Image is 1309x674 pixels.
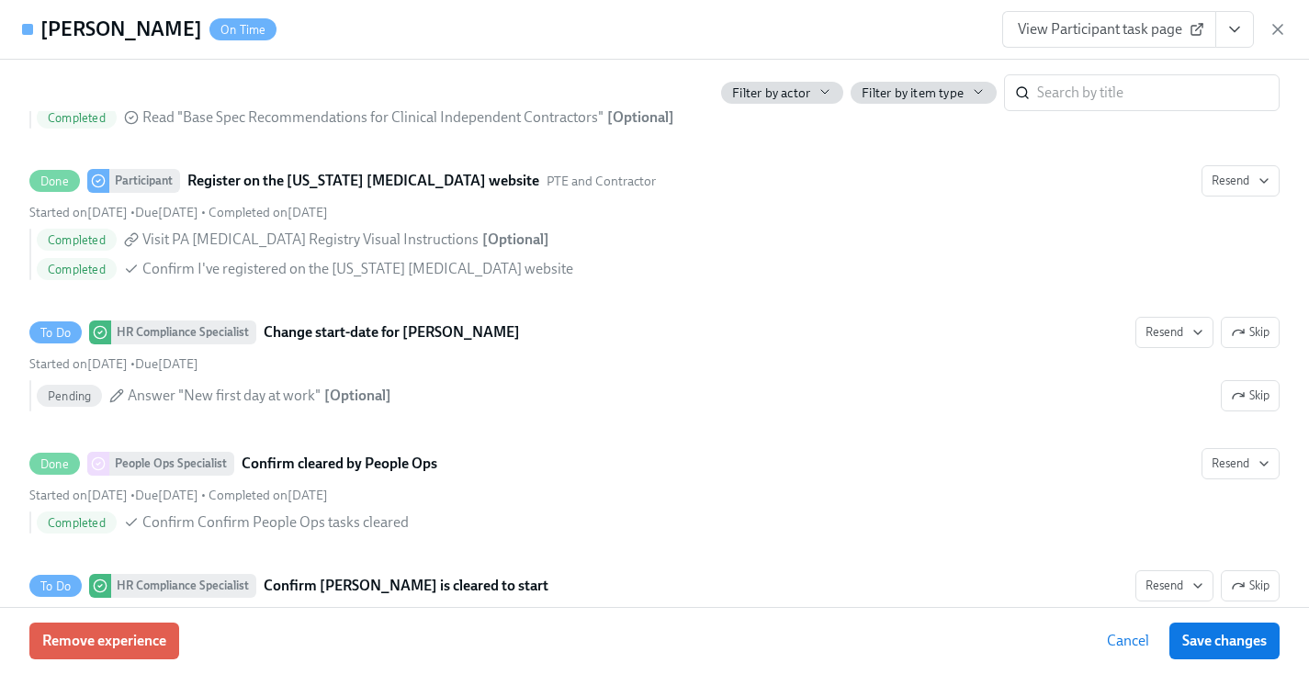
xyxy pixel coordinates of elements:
[1107,632,1149,650] span: Cancel
[29,355,198,373] div: •
[142,259,573,279] span: Confirm I've registered on the [US_STATE] [MEDICAL_DATA] website
[1145,323,1203,342] span: Resend
[264,321,520,343] strong: Change start-date for [PERSON_NAME]
[142,512,409,533] span: Confirm Confirm People Ops tasks cleared
[1221,317,1280,348] button: To DoHR Compliance SpecialistChange start-date for [PERSON_NAME]ResendStarted on[DATE] •Due[DATE]...
[111,574,256,598] div: HR Compliance Specialist
[40,16,202,43] h4: [PERSON_NAME]
[1212,172,1270,190] span: Resend
[37,389,102,403] span: Pending
[1231,323,1270,342] span: Skip
[732,84,810,102] span: Filter by actor
[1202,165,1280,197] button: DoneParticipantRegister on the [US_STATE] [MEDICAL_DATA] websitePTE and ContractorStarted on[DATE...
[324,386,391,406] div: [ Optional ]
[37,233,117,247] span: Completed
[29,205,128,220] span: Sunday, September 28th 2025, 11:55 pm
[209,23,276,37] span: On Time
[29,488,128,503] span: Saturday, October 4th 2025, 9:01 am
[607,107,674,128] div: [ Optional ]
[1018,20,1201,39] span: View Participant task page
[29,174,80,188] span: Done
[142,107,604,128] span: Read "Base Spec Recommendations for Clinical Independent Contractors"
[29,457,80,471] span: Done
[135,356,198,372] span: Friday, October 24th 2025, 9:00 am
[128,386,321,406] span: Answer "New first day at work"
[1202,448,1280,479] button: DonePeople Ops SpecialistConfirm cleared by People OpsStarted on[DATE] •Due[DATE] • Completed on[...
[862,84,964,102] span: Filter by item type
[29,326,82,340] span: To Do
[111,320,256,344] div: HR Compliance Specialist
[1231,577,1270,595] span: Skip
[851,82,997,104] button: Filter by item type
[29,487,328,504] div: • •
[37,111,117,125] span: Completed
[242,453,437,475] strong: Confirm cleared by People Ops
[1182,632,1267,650] span: Save changes
[187,170,539,192] strong: Register on the [US_STATE] [MEDICAL_DATA] website
[1221,570,1280,601] button: To DoHR Compliance SpecialistConfirm [PERSON_NAME] is cleared to startResendStarted on[DATE] •Due...
[209,488,328,503] span: Monday, October 6th 2025, 1:56 pm
[29,204,328,221] div: • •
[29,356,128,372] span: Friday, October 3rd 2025, 9:01 am
[1145,577,1203,595] span: Resend
[1002,11,1216,48] a: View Participant task page
[1037,74,1280,111] input: Search by title
[29,579,82,593] span: To Do
[1135,570,1213,601] button: To DoHR Compliance SpecialistConfirm [PERSON_NAME] is cleared to startSkipStarted on[DATE] •Due[D...
[547,173,656,190] span: This task uses the "PTE and Contractor" audience
[135,205,198,220] span: Monday, September 29th 2025, 9:00 am
[209,205,328,220] span: Monday, September 29th 2025, 8:10 am
[1215,11,1254,48] button: View task page
[109,169,180,193] div: Participant
[1169,623,1280,659] button: Save changes
[1221,380,1280,411] button: To DoHR Compliance SpecialistChange start-date for [PERSON_NAME]ResendSkipStarted on[DATE] •Due[D...
[42,632,166,650] span: Remove experience
[1135,317,1213,348] button: To DoHR Compliance SpecialistChange start-date for [PERSON_NAME]SkipStarted on[DATE] •Due[DATE] P...
[135,488,198,503] span: Thursday, October 9th 2025, 9:00 am
[37,263,117,276] span: Completed
[721,82,843,104] button: Filter by actor
[29,623,179,659] button: Remove experience
[482,230,549,250] div: [ Optional ]
[1212,455,1270,473] span: Resend
[1231,387,1270,405] span: Skip
[37,516,117,530] span: Completed
[1094,623,1162,659] button: Cancel
[109,452,234,476] div: People Ops Specialist
[264,575,548,597] strong: Confirm [PERSON_NAME] is cleared to start
[142,230,479,250] span: Visit PA [MEDICAL_DATA] Registry Visual Instructions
